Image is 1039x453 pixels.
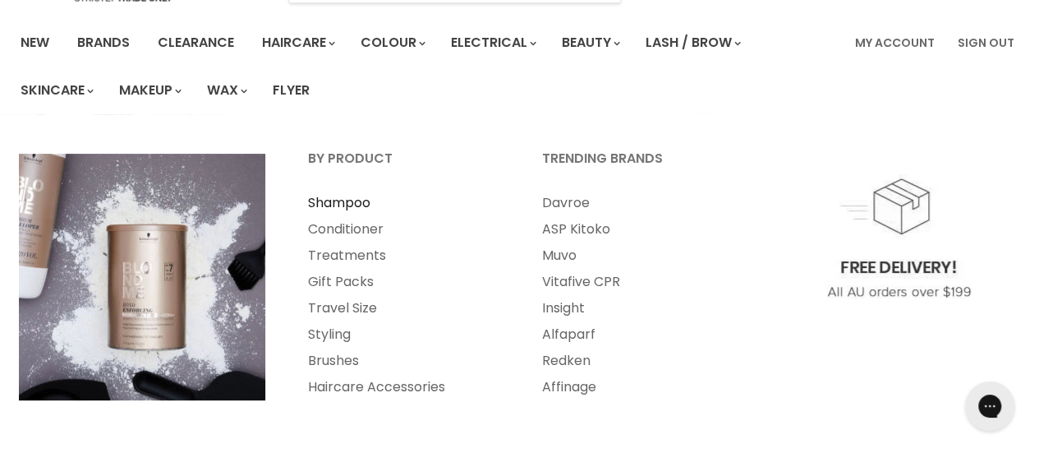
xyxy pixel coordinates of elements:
a: Styling [287,321,518,348]
ul: Main menu [8,19,845,114]
a: Flyer [260,73,322,108]
a: My Account [845,25,945,60]
a: Electrical [439,25,546,60]
a: ASP Kitoko [522,216,752,243]
a: Insight [522,295,752,321]
a: Colour [348,25,435,60]
a: Haircare [250,25,345,60]
a: New [8,25,62,60]
a: Affinage [522,374,752,400]
a: Clearance [145,25,246,60]
a: Gift Packs [287,269,518,295]
a: Treatments [287,243,518,269]
a: Trending Brands [522,146,752,187]
ul: Main menu [522,190,752,400]
a: Travel Size [287,295,518,321]
a: Shampoo [287,190,518,216]
a: Redken [522,348,752,374]
a: Alfaparf [522,321,752,348]
a: By Product [287,146,518,187]
a: Conditioner [287,216,518,243]
ul: Main menu [287,190,518,400]
a: Davroe [522,190,752,216]
iframe: Gorgias live chat messenger [957,376,1023,437]
a: Brands [65,25,142,60]
a: Skincare [8,73,103,108]
a: Haircare Accessories [287,374,518,400]
a: Brushes [287,348,518,374]
a: Beauty [549,25,630,60]
a: Muvo [522,243,752,269]
a: Wax [195,73,257,108]
a: Lash / Brow [633,25,751,60]
a: Makeup [107,73,191,108]
a: Vitafive CPR [522,269,752,295]
a: Sign Out [948,25,1024,60]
